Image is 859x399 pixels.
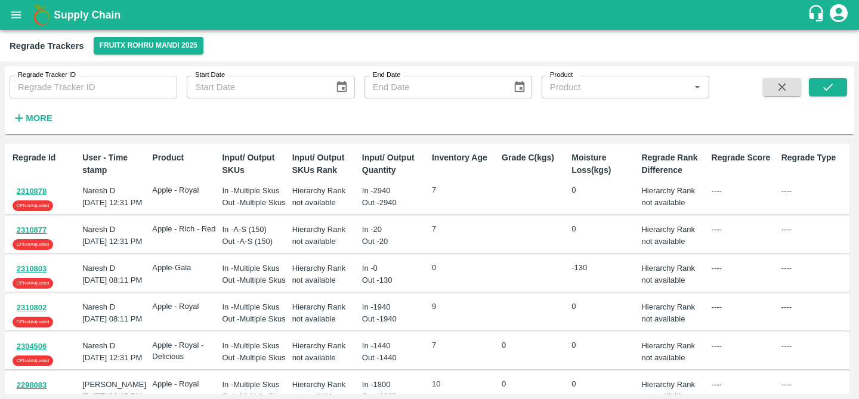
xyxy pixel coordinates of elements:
[152,379,217,390] p: Apple - Royal
[502,340,567,351] p: 0
[432,262,497,274] p: 0
[641,185,706,208] div: Hierarchy Rank not available
[781,185,846,197] div: ----
[362,313,427,325] div: Out - 1940
[362,340,427,352] div: In - 1440
[82,262,147,274] div: Naresh D
[641,340,706,363] div: Hierarchy Rank not available
[195,70,225,80] label: Start Date
[13,185,51,199] button: 2310878
[54,7,807,23] a: Supply Chain
[222,185,287,197] div: In - Multiple Skus
[781,151,846,164] p: Regrade Type
[82,185,147,208] div: [DATE] 12:31 PM
[13,301,51,315] button: 2310802
[30,3,54,27] img: logo
[10,108,55,128] button: More
[82,224,147,236] div: Naresh D
[13,340,51,354] button: 2304506
[432,185,497,196] p: 7
[94,37,203,54] button: Select DC
[781,301,846,313] div: ----
[362,197,427,209] div: Out - 2940
[362,379,427,391] div: In - 1800
[222,340,287,352] div: In - Multiple Skus
[13,200,53,211] div: CP Not Adjusted
[82,224,147,247] div: [DATE] 12:31 PM
[222,301,287,313] div: In - Multiple Skus
[641,301,706,324] div: Hierarchy Rank not available
[362,151,427,177] p: Input/ Output Quantity
[152,185,217,196] p: Apple - Royal
[712,151,777,164] p: Regrade Score
[222,262,287,274] div: In - Multiple Skus
[82,340,147,352] div: Naresh D
[432,379,497,390] p: 10
[222,379,287,391] div: In - Multiple Skus
[364,76,503,98] input: End Date
[362,185,427,197] div: In - 2940
[362,224,427,236] div: In - 20
[10,76,177,98] input: Regrade Tracker ID
[152,301,217,313] p: Apple - Royal
[292,224,357,247] div: Hierarchy Rank not available
[545,79,670,95] input: Product
[292,262,357,286] div: Hierarchy Rank not available
[432,301,497,313] p: 9
[362,274,427,286] div: Out - 130
[13,379,51,392] button: 2298083
[828,2,849,27] div: account of current user
[362,262,427,274] div: In - 0
[152,151,217,164] p: Product
[502,151,567,164] p: Grade C(kgs)
[362,352,427,364] div: Out - 1440
[187,76,326,98] input: Start Date
[82,262,147,286] div: [DATE] 08:11 PM
[292,340,357,363] div: Hierarchy Rank not available
[502,379,567,390] p: 0
[292,151,357,177] p: Input/ Output SKUs Rank
[292,301,357,324] div: Hierarchy Rank not available
[13,262,51,276] button: 2310803
[152,262,217,274] p: Apple-Gala
[13,151,78,164] p: Regrade Id
[362,301,427,313] div: In - 1940
[712,262,777,274] div: ----
[641,224,706,247] div: Hierarchy Rank not available
[781,262,846,274] div: ----
[641,151,706,177] p: Regrade Rank Difference
[432,151,497,164] p: Inventory Age
[550,70,573,80] label: Product
[362,236,427,248] div: Out - 20
[571,301,636,313] p: 0
[781,379,846,391] div: ----
[222,224,287,236] div: In - A-S (150)
[18,70,76,80] label: Regrade Tracker ID
[26,113,52,123] strong: More
[432,340,497,351] p: 7
[222,151,287,177] p: Input/ Output SKUs
[807,4,828,26] div: customer-support
[712,185,777,197] div: ----
[222,274,287,286] div: Out - Multiple Skus
[330,76,353,98] button: Choose date
[222,197,287,209] div: Out - Multiple Skus
[712,224,777,236] div: ----
[13,317,53,327] div: CP Not Adjusted
[82,379,147,391] div: [PERSON_NAME]
[690,79,705,95] button: Open
[82,301,147,324] div: [DATE] 08:11 PM
[373,70,400,80] label: End Date
[432,224,497,235] p: 7
[222,236,287,248] div: Out - A-S (150)
[13,239,53,250] div: CP Not Adjusted
[13,355,53,366] div: CP Not Adjusted
[571,224,636,235] p: 0
[571,185,636,196] p: 0
[641,262,706,286] div: Hierarchy Rank not available
[82,185,147,197] div: Naresh D
[571,340,636,351] p: 0
[13,278,53,289] div: CP Not Adjusted
[13,224,51,237] button: 2310877
[2,1,30,29] button: open drawer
